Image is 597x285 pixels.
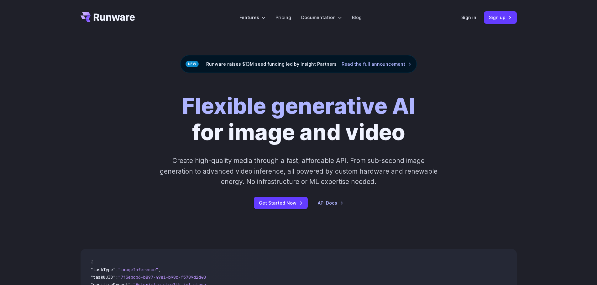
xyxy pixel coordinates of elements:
[159,155,438,187] p: Create high-quality media through a fast, affordable API. From sub-second image generation to adv...
[116,274,118,280] span: :
[91,259,93,265] span: {
[352,14,362,21] a: Blog
[318,199,343,206] a: API Docs
[118,274,213,280] span: "7f3ebcb6-b897-49e1-b98c-f5789d2d40d7"
[91,267,116,272] span: "taskType"
[275,14,291,21] a: Pricing
[461,14,476,21] a: Sign in
[116,267,118,272] span: :
[182,93,415,119] strong: Flexible generative AI
[239,14,265,21] label: Features
[81,12,135,22] a: Go to /
[91,274,116,280] span: "taskUUID"
[342,60,411,68] a: Read the full announcement
[182,93,415,145] h1: for image and video
[158,267,161,272] span: ,
[484,11,517,23] a: Sign up
[254,197,308,209] a: Get Started Now
[118,267,158,272] span: "imageInference"
[180,55,417,73] div: Runware raises $13M seed funding led by Insight Partners
[301,14,342,21] label: Documentation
